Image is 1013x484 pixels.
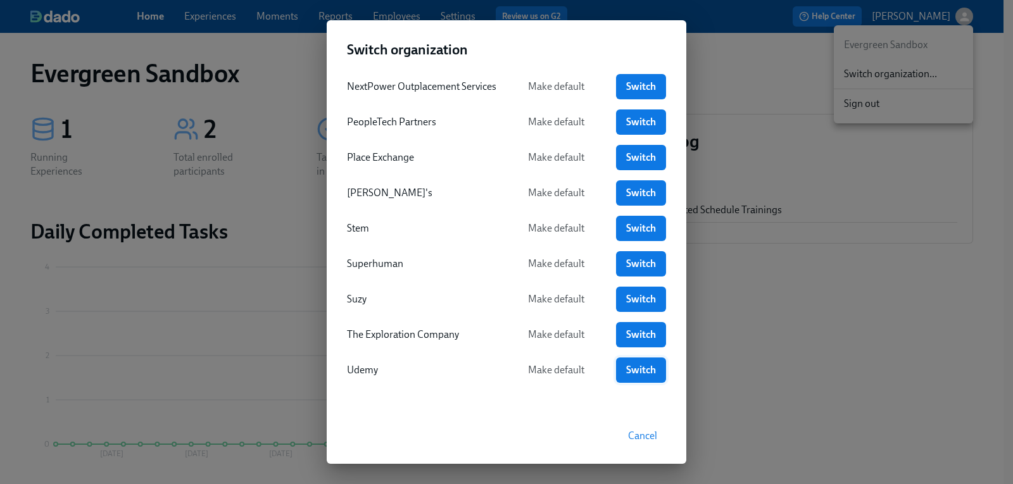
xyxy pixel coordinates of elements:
a: Switch [616,109,666,135]
a: Switch [616,216,666,241]
a: Switch [616,145,666,170]
button: Make default [507,109,606,135]
button: Make default [507,287,606,312]
button: Make default [507,251,606,276]
div: Superhuman [347,257,496,271]
a: Switch [616,180,666,206]
button: Make default [507,357,606,383]
div: Suzy [347,292,496,306]
h2: Switch organization [347,40,666,59]
span: Switch [625,80,657,93]
button: Make default [507,322,606,347]
a: Switch [616,251,666,276]
div: PeopleTech Partners [347,115,496,129]
span: Make default [515,328,597,341]
div: Place Exchange [347,151,496,164]
span: Switch [625,116,657,128]
span: Make default [515,258,597,270]
a: Switch [616,74,666,99]
a: Switch [616,357,666,383]
button: Make default [507,74,606,99]
div: NextPower Outplacement Services [347,80,496,94]
span: Switch [625,187,657,199]
button: Make default [507,145,606,170]
a: Switch [616,287,666,312]
div: Stem [347,221,496,235]
button: Make default [507,216,606,241]
span: Switch [625,258,657,270]
button: Cancel [619,423,666,449]
span: Switch [625,151,657,164]
span: Make default [515,364,597,376]
span: Make default [515,116,597,128]
span: Switch [625,222,657,235]
span: Make default [515,222,597,235]
span: Switch [625,328,657,341]
span: Make default [515,293,597,306]
span: Make default [515,80,597,93]
a: Switch [616,322,666,347]
span: Switch [625,293,657,306]
button: Make default [507,180,606,206]
span: Switch [625,364,657,376]
div: Udemy [347,363,496,377]
span: Make default [515,187,597,199]
span: Cancel [628,430,657,442]
span: Make default [515,151,597,164]
div: The Exploration Company [347,328,496,342]
div: [PERSON_NAME]'s [347,186,496,200]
